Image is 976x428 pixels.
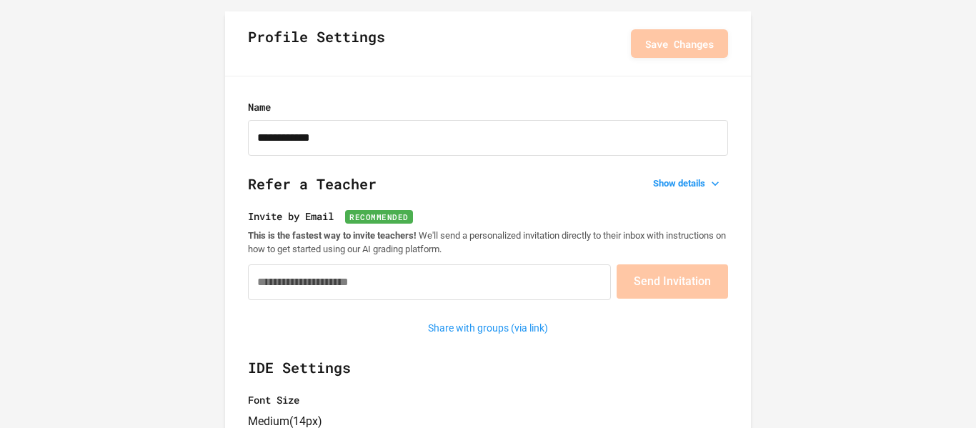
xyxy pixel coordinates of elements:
h2: IDE Settings [248,357,728,392]
button: Show details [647,174,728,194]
p: We'll send a personalized invitation directly to their inbox with instructions on how to get star... [248,229,728,256]
h2: Refer a Teacher [248,173,728,209]
button: Send Invitation [617,264,728,299]
button: Share with groups (via link) [421,317,555,339]
label: Name [248,99,728,114]
h2: Profile Settings [248,26,385,61]
strong: This is the fastest way to invite teachers! [248,230,417,241]
span: Recommended [345,210,413,224]
button: Save Changes [631,29,728,58]
label: Invite by Email [248,209,728,224]
label: Font Size [248,392,728,407]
